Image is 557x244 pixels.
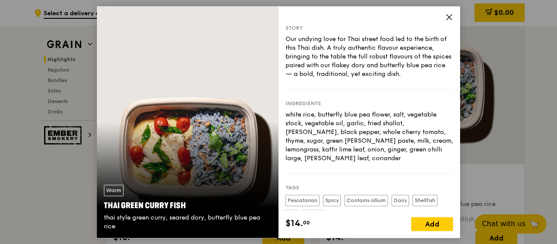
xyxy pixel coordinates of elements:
[411,217,453,231] div: Add
[285,100,453,107] div: Ingredients
[285,35,453,79] div: Our undying love for Thai street food led to the birth of this Thai dish. A truly authentic flavo...
[285,217,303,230] span: $14.
[303,219,310,226] span: 00
[392,195,409,206] label: Dairy
[285,195,320,206] label: Pescatarian
[285,210,299,221] label: Soy
[323,195,341,206] label: Spicy
[413,195,437,206] label: Shellfish
[285,110,453,163] div: white rice, butterfly blue pea flower, salt, vegetable stock, vegetable oil, garlic, fried shallo...
[344,195,388,206] label: Contains allium
[104,185,124,196] div: Warm
[303,210,324,221] label: Wheat
[104,199,272,212] div: Thai Green Curry Fish
[285,24,453,31] div: Story
[285,184,453,191] div: Tags
[104,213,272,231] div: thai style green curry, seared dory, butterfly blue pea rice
